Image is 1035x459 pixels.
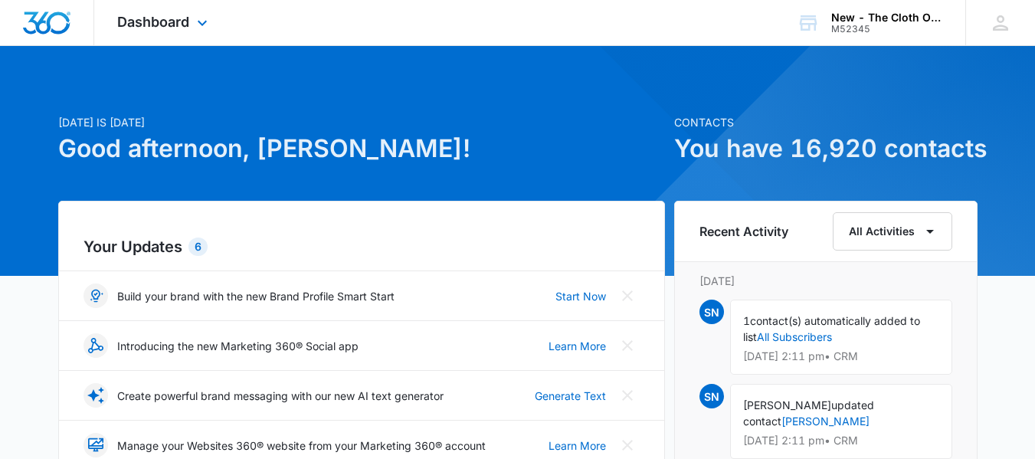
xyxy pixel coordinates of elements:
[615,433,640,457] button: Close
[833,212,952,251] button: All Activities
[535,388,606,404] a: Generate Text
[831,24,943,34] div: account id
[674,114,978,130] p: Contacts
[615,383,640,408] button: Close
[743,314,750,327] span: 1
[674,130,978,167] h1: You have 16,920 contacts
[117,338,359,354] p: Introducing the new Marketing 360® Social app
[743,435,939,446] p: [DATE] 2:11 pm • CRM
[84,235,640,258] h2: Your Updates
[757,330,832,343] a: All Subscribers
[188,238,208,256] div: 6
[831,11,943,24] div: account name
[615,333,640,358] button: Close
[58,130,665,167] h1: Good afternoon, [PERSON_NAME]!
[699,222,788,241] h6: Recent Activity
[781,415,870,428] a: [PERSON_NAME]
[549,438,606,454] a: Learn More
[699,300,724,324] span: SN
[743,314,920,343] span: contact(s) automatically added to list
[615,284,640,308] button: Close
[555,288,606,304] a: Start Now
[549,338,606,354] a: Learn More
[699,384,724,408] span: SN
[743,351,939,362] p: [DATE] 2:11 pm • CRM
[58,114,665,130] p: [DATE] is [DATE]
[117,288,395,304] p: Build your brand with the new Brand Profile Smart Start
[743,398,831,411] span: [PERSON_NAME]
[117,388,444,404] p: Create powerful brand messaging with our new AI text generator
[117,438,486,454] p: Manage your Websites 360® website from your Marketing 360® account
[699,273,952,289] p: [DATE]
[117,14,189,30] span: Dashboard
